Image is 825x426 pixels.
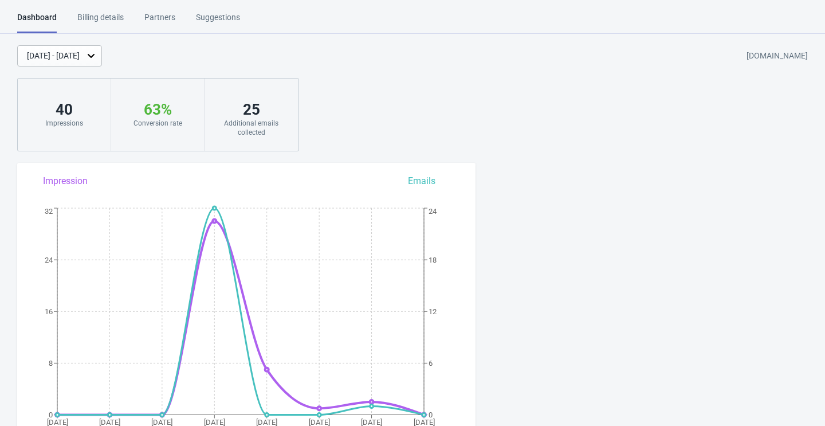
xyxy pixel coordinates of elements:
[27,50,80,62] div: [DATE] - [DATE]
[49,359,53,368] tspan: 8
[429,411,433,419] tspan: 0
[216,119,286,137] div: Additional emails collected
[429,207,437,216] tspan: 24
[45,307,53,316] tspan: 16
[29,100,99,119] div: 40
[429,256,437,264] tspan: 18
[196,11,240,32] div: Suggestions
[123,119,192,128] div: Conversion rate
[123,100,192,119] div: 63 %
[45,207,53,216] tspan: 32
[45,256,53,264] tspan: 24
[747,46,808,67] div: [DOMAIN_NAME]
[29,119,99,128] div: Impressions
[429,359,433,368] tspan: 6
[216,100,286,119] div: 25
[77,11,124,32] div: Billing details
[17,11,57,33] div: Dashboard
[144,11,175,32] div: Partners
[429,307,437,316] tspan: 12
[49,411,53,419] tspan: 0
[777,380,814,415] iframe: chat widget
